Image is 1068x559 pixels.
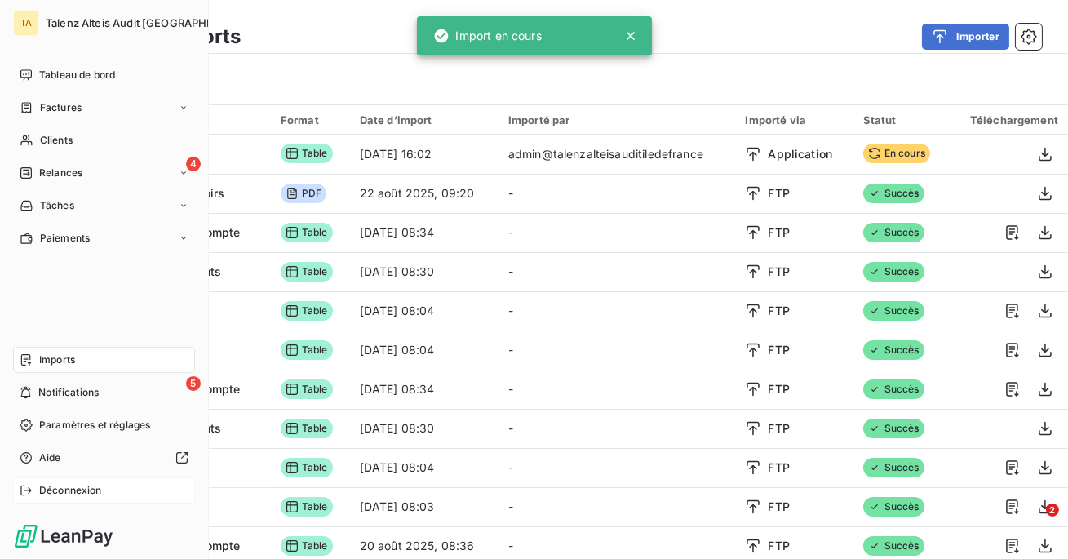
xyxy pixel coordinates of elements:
span: Aide [39,450,61,465]
a: Imports [13,347,195,373]
span: Table [281,379,333,399]
div: TA [13,10,39,36]
a: 4Relances [13,160,195,186]
span: FTP [768,264,789,280]
div: Format [281,113,340,126]
span: PDF [281,184,326,203]
a: Factures [13,95,195,121]
span: Table [281,340,333,360]
span: Succès [863,497,924,517]
span: Table [281,536,333,556]
span: 4 [186,157,201,171]
span: FTP [768,303,789,319]
a: Tableau de bord [13,62,195,88]
td: [DATE] 08:04 [350,331,499,370]
span: Table [281,419,333,438]
td: [DATE] 08:34 [350,213,499,252]
span: Paramètres et réglages [39,418,150,433]
span: Succès [863,223,924,242]
span: Tâches [40,198,74,213]
td: admin@talenzalteisauditiledefrance [499,135,736,174]
div: Import en cours [433,21,542,51]
div: Statut [863,113,939,126]
span: Succès [863,340,924,360]
td: [DATE] 08:04 [350,448,499,487]
a: Clients [13,127,195,153]
td: - [499,291,736,331]
span: FTP [768,538,789,554]
td: - [499,409,736,448]
a: Tâches [13,193,195,219]
span: 5 [186,376,201,391]
span: Tableau de bord [39,68,115,82]
td: [DATE] 08:34 [350,370,499,409]
span: FTP [768,420,789,437]
span: Relances [39,166,82,180]
span: Table [281,144,333,163]
td: [DATE] 08:04 [350,291,499,331]
div: Date d’import [360,113,489,126]
img: Logo LeanPay [13,523,114,549]
span: FTP [768,224,789,241]
div: Importé via [745,113,843,126]
span: Succès [863,301,924,321]
span: FTP [768,459,789,476]
span: Table [281,458,333,477]
span: 2 [1046,504,1059,517]
span: FTP [768,499,789,515]
td: [DATE] 08:30 [350,409,499,448]
span: Table [281,301,333,321]
span: Notifications [38,385,99,400]
span: Succès [863,536,924,556]
span: Application [768,146,832,162]
span: Succès [863,262,924,282]
a: Aide [13,445,195,471]
iframe: Intercom live chat [1013,504,1052,543]
span: Imports [39,353,75,367]
span: Déconnexion [39,483,102,498]
td: - [499,487,736,526]
td: [DATE] 08:03 [350,487,499,526]
td: - [499,213,736,252]
span: FTP [768,185,789,202]
td: - [499,331,736,370]
td: - [499,448,736,487]
div: Téléchargement [959,113,1058,126]
span: Succès [863,379,924,399]
span: Table [281,262,333,282]
td: [DATE] 16:02 [350,135,499,174]
span: En cours [863,144,930,163]
span: Succès [863,184,924,203]
a: Paiements [13,225,195,251]
span: Table [281,223,333,242]
span: Succès [863,458,924,477]
td: - [499,370,736,409]
td: - [499,252,736,291]
span: FTP [768,381,789,397]
td: 22 août 2025, 09:20 [350,174,499,213]
button: Importer [922,24,1009,50]
td: [DATE] 08:30 [350,252,499,291]
span: Factures [40,100,82,115]
span: FTP [768,342,789,358]
span: Table [281,497,333,517]
a: Paramètres et réglages [13,412,195,438]
span: Talenz Alteis Audit [GEOGRAPHIC_DATA] [46,16,255,29]
div: Importé par [508,113,726,126]
span: Clients [40,133,73,148]
span: Paiements [40,231,90,246]
span: Succès [863,419,924,438]
td: - [499,174,736,213]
